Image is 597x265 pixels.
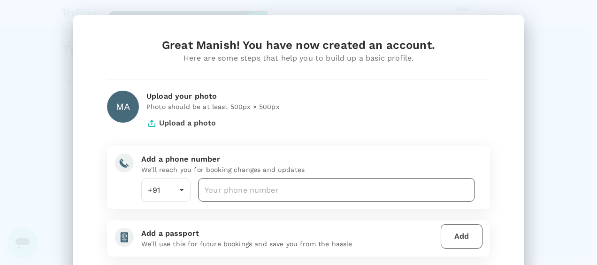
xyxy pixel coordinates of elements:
div: +91 [141,178,191,202]
div: Add a passport [141,228,437,239]
button: Upload a photo [146,111,216,135]
img: add-phone-number [115,154,134,172]
span: +91 [148,186,160,195]
img: add-passport [115,228,134,247]
div: Upload your photo [146,91,490,102]
div: Great Manish! You have now created an account. [107,38,490,53]
input: Your phone number [198,178,475,202]
div: Add a phone number [141,154,475,165]
button: Add [441,224,482,249]
p: We'll reach you for booking changes and updates [141,165,475,174]
p: We'll use this for future bookings and save you from the hassle [141,239,437,249]
p: Photo should be at least 500px × 500px [146,102,490,111]
div: Here are some steps that help you to build up a basic profile. [107,53,490,64]
div: MA [107,91,139,123]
